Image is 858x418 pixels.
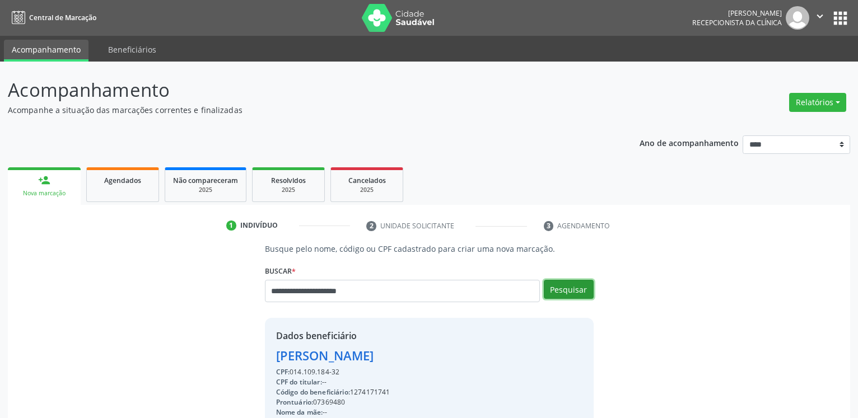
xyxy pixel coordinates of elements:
[276,397,314,407] span: Prontuário:
[276,367,290,377] span: CPF:
[339,186,395,194] div: 2025
[276,397,500,407] div: 07369480
[29,13,96,22] span: Central de Marcação
[276,407,323,417] span: Nome da mãe:
[8,8,96,27] a: Central de Marcação
[8,104,598,116] p: Acompanhe a situação das marcações correntes e finalizadas
[38,174,50,186] div: person_add
[789,93,846,112] button: Relatórios
[809,6,831,30] button: 
[276,346,500,365] div: [PERSON_NAME]
[100,40,164,59] a: Beneficiários
[814,10,826,22] i: 
[276,377,500,387] div: --
[265,243,594,255] p: Busque pelo nome, código ou CPF cadastrado para criar uma nova marcação.
[786,6,809,30] img: img
[240,220,278,231] div: Indivíduo
[692,8,782,18] div: [PERSON_NAME]
[831,8,850,28] button: apps
[173,176,238,185] span: Não compareceram
[265,262,296,280] label: Buscar
[276,387,500,397] div: 1274171741
[173,186,238,194] div: 2025
[276,407,500,417] div: --
[276,377,322,387] span: CPF do titular:
[8,76,598,104] p: Acompanhamento
[544,280,594,299] button: Pesquisar
[640,135,739,149] p: Ano de acompanhamento
[348,176,386,185] span: Cancelados
[276,329,500,342] div: Dados beneficiário
[226,220,236,231] div: 1
[4,40,88,62] a: Acompanhamento
[692,18,782,27] span: Recepcionista da clínica
[16,189,73,198] div: Nova marcação
[276,387,350,397] span: Código do beneficiário:
[104,176,141,185] span: Agendados
[271,176,306,185] span: Resolvidos
[260,186,316,194] div: 2025
[276,367,500,377] div: 014.109.184-32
